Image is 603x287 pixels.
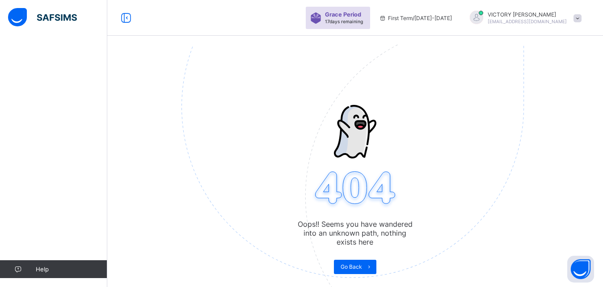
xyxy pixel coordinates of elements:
[488,11,567,18] span: VICTORY [PERSON_NAME]
[341,263,362,270] span: Go Back
[8,8,77,27] img: safsims
[36,266,107,273] span: Help
[325,11,361,18] span: Grace Period
[567,256,594,283] button: Open asap
[310,12,321,24] img: sticker-purple.71386a28dfed39d6af7621340158ba97.svg
[461,11,586,25] div: VICTORYEMMANUEL
[325,19,363,24] span: 17 days remaining
[379,15,452,21] span: session/term information
[488,19,567,24] span: [EMAIL_ADDRESS][DOMAIN_NAME]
